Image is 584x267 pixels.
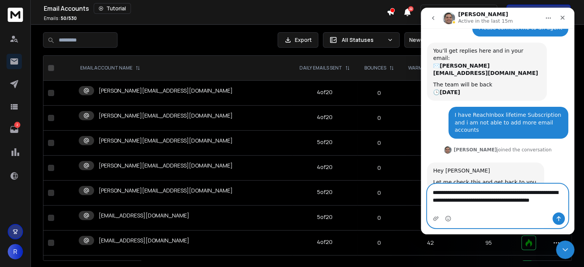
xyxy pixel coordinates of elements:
[401,131,460,156] td: 32
[317,188,333,196] div: 5 of 20
[401,106,460,131] td: 50
[404,32,454,48] button: Newest
[401,81,460,106] td: 43
[299,65,342,71] p: DAILY EMAILS SENT
[317,138,333,146] div: 5 of 20
[61,15,77,22] span: 50 / 530
[362,164,396,172] p: 0
[94,3,131,14] button: Tutorial
[401,231,460,255] td: 42
[7,122,22,137] a: 2
[408,6,414,12] span: 22
[317,113,333,121] div: 4 of 20
[99,112,233,119] p: [PERSON_NAME][EMAIL_ADDRESS][DOMAIN_NAME]
[44,3,387,14] div: Email Accounts
[99,162,233,169] p: [PERSON_NAME][EMAIL_ADDRESS][DOMAIN_NAME]
[317,88,333,96] div: 4 of 20
[362,189,396,197] p: 0
[401,156,460,181] td: 38
[80,65,140,71] div: EMAIL ACCOUNT NAME
[14,122,20,128] p: 2
[364,65,386,71] p: BOUNCES
[342,36,384,44] p: All Statuses
[99,212,189,219] p: [EMAIL_ADDRESS][DOMAIN_NAME]
[99,187,233,194] p: [PERSON_NAME][EMAIL_ADDRESS][DOMAIN_NAME]
[506,5,571,20] button: Get Free Credits
[556,240,574,259] iframe: Intercom live chat
[317,163,333,171] div: 4 of 20
[99,237,189,244] p: [EMAIL_ADDRESS][DOMAIN_NAME]
[99,137,233,144] p: [PERSON_NAME][EMAIL_ADDRESS][DOMAIN_NAME]
[44,15,77,22] p: Emails :
[99,87,233,95] p: [PERSON_NAME][EMAIL_ADDRESS][DOMAIN_NAME]
[317,213,333,221] div: 5 of 20
[278,32,318,48] button: Export
[362,239,396,247] p: 0
[8,244,23,259] button: R
[362,114,396,122] p: 0
[317,238,333,246] div: 4 of 20
[362,89,396,97] p: 0
[460,231,517,255] td: 95
[362,139,396,147] p: 0
[401,181,460,206] td: 38
[401,206,460,231] td: 33
[362,214,396,222] p: 0
[408,65,445,71] p: WARMUP EMAILS
[421,8,574,234] iframe: Intercom live chat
